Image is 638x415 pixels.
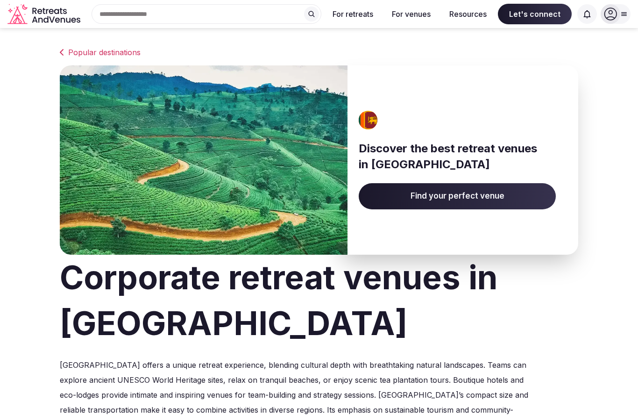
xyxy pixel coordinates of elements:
[60,47,578,58] a: Popular destinations
[325,4,381,24] button: For retreats
[384,4,438,24] button: For venues
[442,4,494,24] button: Resources
[359,183,556,209] a: Find your perfect venue
[7,4,82,25] svg: Retreats and Venues company logo
[7,4,82,25] a: Visit the homepage
[60,65,347,255] img: Banner image for Sri Lanka representative of the country
[60,255,578,346] h1: Corporate retreat venues in [GEOGRAPHIC_DATA]
[359,141,556,172] h3: Discover the best retreat venues in [GEOGRAPHIC_DATA]
[498,4,572,24] span: Let's connect
[356,111,381,129] img: Sri Lanka's flag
